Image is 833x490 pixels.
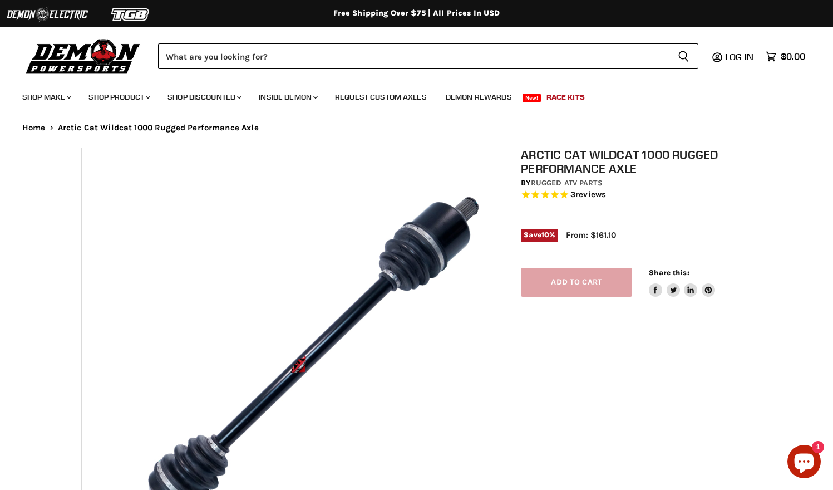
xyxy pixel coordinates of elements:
[649,268,689,277] span: Share this:
[80,86,157,109] a: Shop Product
[58,123,259,133] span: Arctic Cat Wildcat 1000 Rugged Performance Axle
[327,86,435,109] a: Request Custom Axles
[6,4,89,25] img: Demon Electric Logo 2
[566,230,616,240] span: From: $161.10
[521,148,757,175] h1: Arctic Cat Wildcat 1000 Rugged Performance Axle
[523,94,541,102] span: New!
[669,43,698,69] button: Search
[781,51,805,62] span: $0.00
[760,48,811,65] a: $0.00
[649,268,715,297] aside: Share this:
[22,123,46,133] a: Home
[521,177,757,189] div: by
[22,36,144,76] img: Demon Powersports
[784,445,824,481] inbox-online-store-chat: Shopify online store chat
[720,52,760,62] a: Log in
[725,51,753,62] span: Log in
[437,86,520,109] a: Demon Rewards
[159,86,248,109] a: Shop Discounted
[14,86,78,109] a: Shop Make
[521,189,757,201] span: Rated 5.0 out of 5 stars 3 reviews
[541,231,549,239] span: 10
[575,190,606,200] span: reviews
[538,86,593,109] a: Race Kits
[14,81,802,109] ul: Main menu
[570,190,606,200] span: 3 reviews
[158,43,669,69] input: Search
[158,43,698,69] form: Product
[89,4,172,25] img: TGB Logo 2
[531,178,603,188] a: Rugged ATV Parts
[521,229,558,241] span: Save %
[250,86,324,109] a: Inside Demon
